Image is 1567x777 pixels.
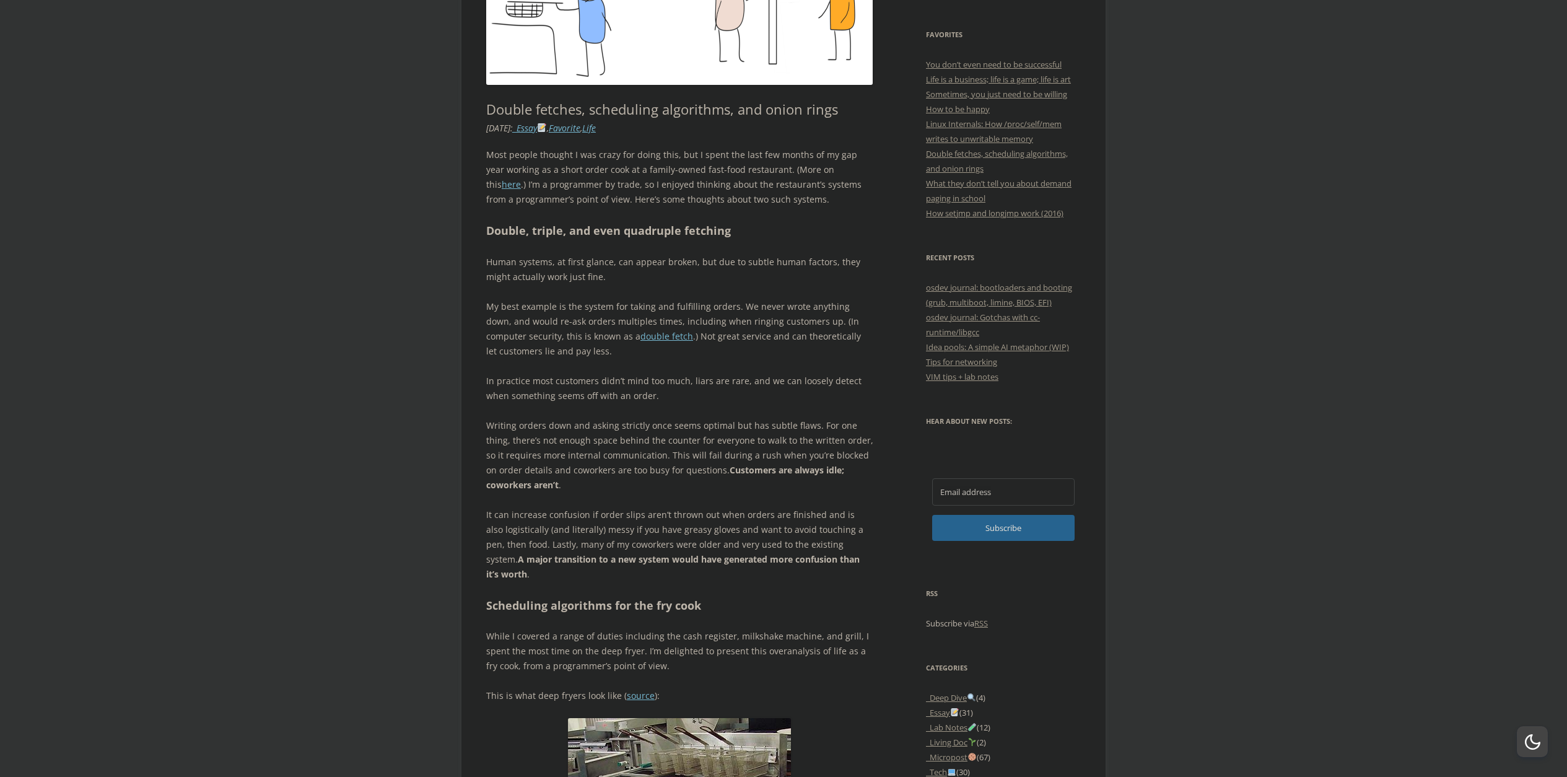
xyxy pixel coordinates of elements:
[486,507,873,582] p: It can increase confusion if order slips aren’t thrown out when orders are finished and is also l...
[486,418,873,493] p: Writing orders down and asking strictly once seems optimal but has subtle flaws. For one thing, t...
[486,101,873,117] h1: Double fetches, scheduling algorithms, and onion rings
[926,735,1081,750] li: (2)
[486,222,873,240] h2: Double, triple, and even quadruple fetching
[926,356,997,367] a: Tips for networking
[486,597,873,615] h2: Scheduling algorithms for the fry cook
[486,553,860,580] strong: A major transition to a new system would have generated more confusion than it’s worth
[926,661,1081,675] h3: Categories
[549,122,580,134] a: Favorite
[926,616,1081,631] p: Subscribe via
[932,478,1075,506] input: Email address
[926,27,1081,42] h3: Favorites
[926,312,1040,338] a: osdev journal: Gotchas with cc-runtime/libgcc
[926,89,1067,100] a: Sometimes, you just need to be willing
[926,148,1068,174] a: Double fetches, scheduling algorithms, and onion rings
[926,692,976,703] a: _Deep Dive
[926,250,1081,265] h3: Recent Posts
[926,282,1072,308] a: osdev journal: bootloaders and booting (grub, multiboot, limine, BIOS, EFI)
[926,59,1062,70] a: You don’t even need to be successful
[926,750,1081,765] li: (67)
[486,688,873,703] p: This is what deep fryers look like ( ):
[948,768,956,776] img: 💻
[486,374,873,403] p: In practice most customers didn’t mind too much, liars are rare, and we can loosely detect when s...
[968,723,976,731] img: 🧪
[486,464,844,491] strong: Customers are always idle; coworkers aren’t
[513,122,547,134] a: _Essay
[926,118,1062,144] a: Linux Internals: How /proc/self/mem writes to unwritable memory
[967,693,976,701] img: 🔍
[926,208,1063,219] a: How setjmp and longjmp work (2016)
[486,122,596,134] i: : , ,
[926,341,1069,353] a: Idea pools: A simple AI metaphor (WIP)
[640,330,693,342] a: double fetch
[486,299,873,359] p: My best example is the system for taking and fulfilling orders. We never wrote anything down, and...
[926,103,990,115] a: How to be happy
[968,753,976,761] img: 🍪
[926,586,1081,601] h3: RSS
[926,690,1081,705] li: (4)
[968,738,976,746] img: 🌱
[926,371,998,382] a: VIM tips + lab notes
[932,515,1075,541] button: Subscribe
[486,629,873,674] p: While I covered a range of duties including the cash register, milkshake machine, and grill, I sp...
[926,414,1081,429] h3: Hear about new posts:
[926,705,1081,720] li: (31)
[627,690,655,701] a: source
[486,255,873,284] p: Human systems, at first glance, can appear broken, but due to subtle human factors, they might ac...
[486,147,873,207] p: Most people thought I was crazy for doing this, but I spent the last few months of my gap year wo...
[951,708,959,716] img: 📝
[974,618,988,629] a: RSS
[926,178,1072,204] a: What they don’t tell you about demand paging in school
[926,74,1071,85] a: Life is a business; life is a game; life is art
[926,737,977,748] a: _Living Doc
[582,122,596,134] a: Life
[926,752,977,763] a: _Micropost
[502,178,521,190] a: here
[486,122,510,134] time: [DATE]
[926,707,959,718] a: _Essay
[538,123,546,132] img: 📝
[926,722,977,733] a: _Lab Notes
[926,720,1081,735] li: (12)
